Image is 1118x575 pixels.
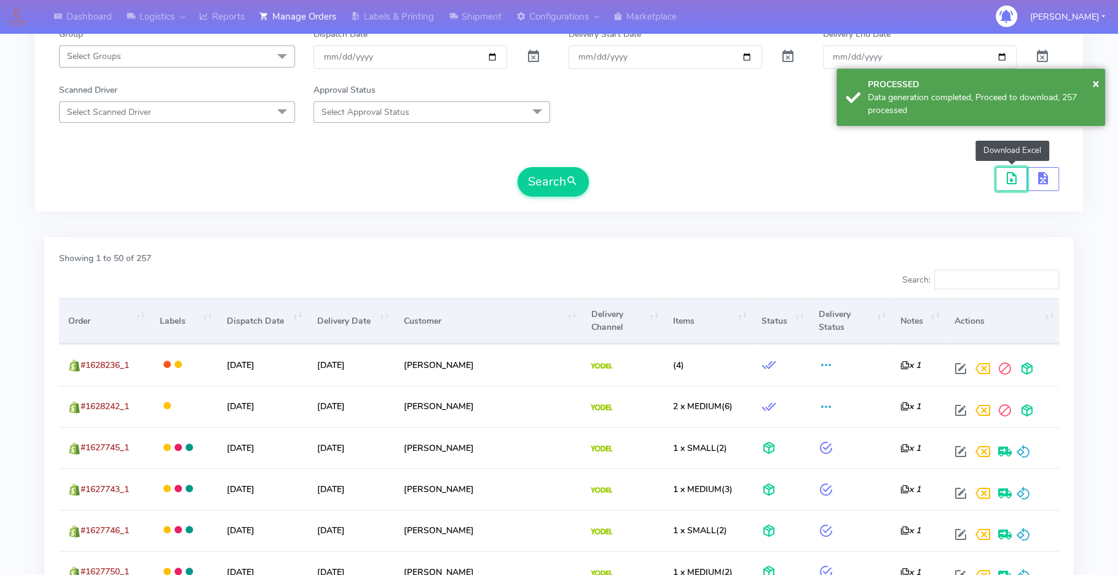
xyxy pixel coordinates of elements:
td: [DATE] [308,386,395,427]
td: [DATE] [217,468,307,509]
span: × [1092,75,1100,92]
span: (2) [673,525,727,536]
label: Scanned Driver [59,84,117,96]
img: shopify.png [68,401,81,413]
th: Items: activate to sort column ascending [664,298,752,344]
label: Delivery End Date [823,28,891,41]
button: Search [518,167,589,197]
th: Customer: activate to sort column ascending [394,298,581,344]
td: [DATE] [217,344,307,385]
img: shopify.png [68,525,81,538]
td: [DATE] [308,344,395,385]
td: [PERSON_NAME] [394,427,581,468]
td: [PERSON_NAME] [394,510,581,551]
i: x 1 [900,525,921,536]
span: 1 x SMALL [673,525,716,536]
i: x 1 [900,442,921,454]
span: (3) [673,483,733,495]
input: Search: [934,270,1059,289]
span: #1627743_1 [81,483,129,495]
label: Dispatch Date [313,28,368,41]
th: Dispatch Date: activate to sort column ascending [217,298,307,344]
button: Close [1092,74,1100,93]
span: 2 x MEDIUM [673,401,722,412]
label: Group [59,28,83,41]
img: Yodel [591,445,612,452]
label: Approval Status [313,84,376,96]
th: Status: activate to sort column ascending [752,298,809,344]
span: (2) [673,442,727,454]
div: PROCESSED [867,78,1096,91]
span: 1 x SMALL [673,442,716,454]
img: shopify.png [68,483,81,496]
img: Yodel [591,528,612,534]
img: Yodel [591,363,612,369]
i: x 1 [900,359,921,371]
th: Delivery Date: activate to sort column ascending [308,298,395,344]
span: Select Scanned Driver [67,106,151,118]
th: Actions: activate to sort column ascending [945,298,1059,344]
span: #1627745_1 [81,442,129,453]
th: Order: activate to sort column ascending [59,298,150,344]
img: Yodel [591,404,612,410]
span: Select Groups [67,50,121,62]
td: [DATE] [217,427,307,468]
th: Notes: activate to sort column ascending [891,298,945,344]
td: [PERSON_NAME] [394,468,581,509]
span: (4) [673,359,684,371]
span: (6) [673,401,733,412]
span: #1628242_1 [81,401,129,412]
td: [DATE] [308,468,395,509]
label: Showing 1 to 50 of 257 [59,252,151,265]
td: [DATE] [217,510,307,551]
th: Delivery Channel: activate to sort column ascending [581,298,663,344]
td: [PERSON_NAME] [394,386,581,427]
img: shopify.png [68,442,81,455]
span: Select Approval Status [321,106,409,118]
span: #1627746_1 [81,525,129,536]
img: shopify.png [68,359,81,372]
i: x 1 [900,401,921,412]
label: Search: [902,270,1059,289]
th: Labels: activate to sort column ascending [150,298,217,344]
div: Data generation completed, Proceed to download, 257 processed [867,91,1096,117]
button: [PERSON_NAME] [1021,4,1114,29]
label: Delivery Start Date [569,28,641,41]
i: x 1 [900,483,921,495]
th: Delivery Status: activate to sort column ascending [809,298,891,344]
td: [DATE] [217,386,307,427]
td: [DATE] [308,427,395,468]
td: [PERSON_NAME] [394,344,581,385]
td: [DATE] [308,510,395,551]
img: Yodel [591,487,612,493]
span: #1628236_1 [81,359,129,371]
span: 1 x MEDIUM [673,483,722,495]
